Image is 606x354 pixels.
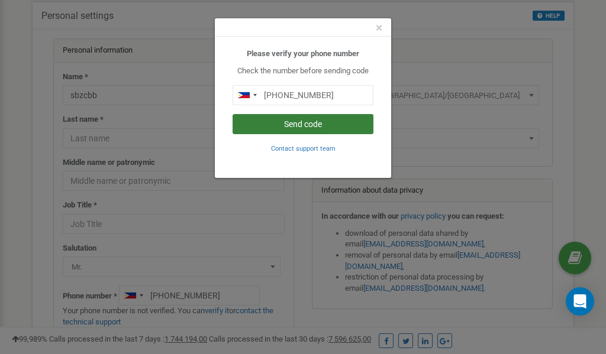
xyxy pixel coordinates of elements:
[376,21,382,35] span: ×
[233,86,260,105] div: Telephone country code
[271,145,336,152] small: Contact support team
[233,66,373,77] p: Check the number before sending code
[376,22,382,34] button: Close
[247,49,359,58] b: Please verify your phone number
[233,85,373,105] input: 0905 123 4567
[233,114,373,134] button: Send code
[566,287,594,316] div: Open Intercom Messenger
[271,144,336,152] a: Contact support team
